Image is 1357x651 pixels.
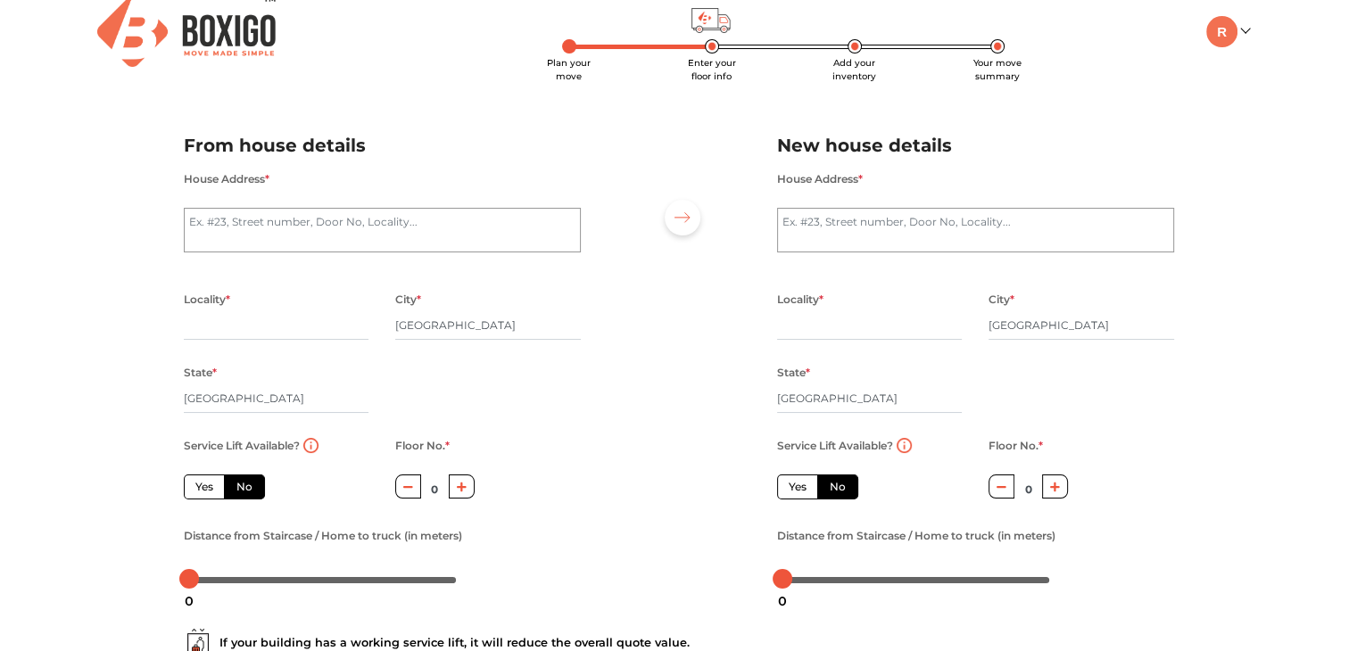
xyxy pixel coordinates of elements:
[184,168,269,191] label: House Address
[777,131,1174,161] h2: New house details
[688,57,736,82] span: Enter your floor info
[395,434,450,457] label: Floor No.
[777,168,863,191] label: House Address
[224,474,265,499] label: No
[184,434,300,457] label: Service Lift Available?
[184,131,581,161] h2: From house details
[989,434,1043,457] label: Floor No.
[973,57,1022,82] span: Your move summary
[777,434,893,457] label: Service Lift Available?
[395,288,421,311] label: City
[184,474,225,499] label: Yes
[989,288,1014,311] label: City
[777,361,810,384] label: State
[817,474,858,499] label: No
[777,288,823,311] label: Locality
[178,586,201,616] div: 0
[771,586,794,616] div: 0
[832,57,876,82] span: Add your inventory
[547,57,591,82] span: Plan your move
[184,288,230,311] label: Locality
[184,361,217,384] label: State
[777,474,818,499] label: Yes
[184,524,462,548] label: Distance from Staircase / Home to truck (in meters)
[777,524,1055,548] label: Distance from Staircase / Home to truck (in meters)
